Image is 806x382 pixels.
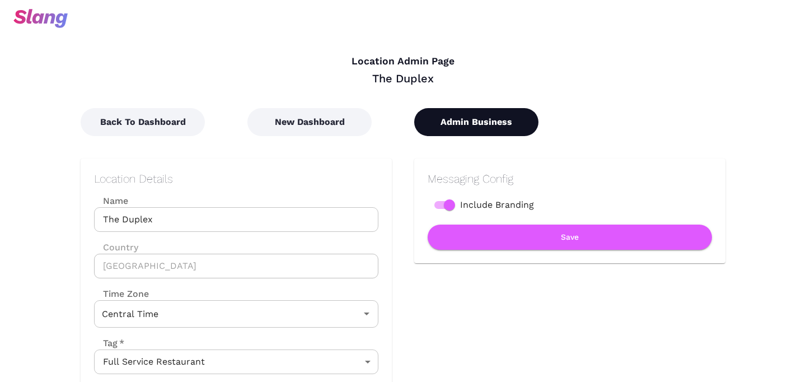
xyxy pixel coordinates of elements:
[247,117,372,127] a: New Dashboard
[428,172,712,185] h2: Messaging Config
[13,9,68,28] img: svg+xml;base64,PHN2ZyB3aWR0aD0iOTciIGhlaWdodD0iMzQiIHZpZXdCb3g9IjAgMCA5NyAzNCIgZmlsbD0ibm9uZSIgeG...
[81,55,725,68] h4: Location Admin Page
[94,337,124,350] label: Tag
[428,225,712,250] button: Save
[359,306,374,322] button: Open
[81,117,205,127] a: Back To Dashboard
[81,108,205,136] button: Back To Dashboard
[414,117,538,127] a: Admin Business
[94,194,378,207] label: Name
[414,108,538,136] button: Admin Business
[94,350,378,374] div: Full Service Restaurant
[460,198,534,212] span: Include Branding
[94,241,378,254] label: Country
[81,71,725,86] div: The Duplex
[94,287,378,300] label: Time Zone
[94,172,378,185] h2: Location Details
[247,108,372,136] button: New Dashboard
